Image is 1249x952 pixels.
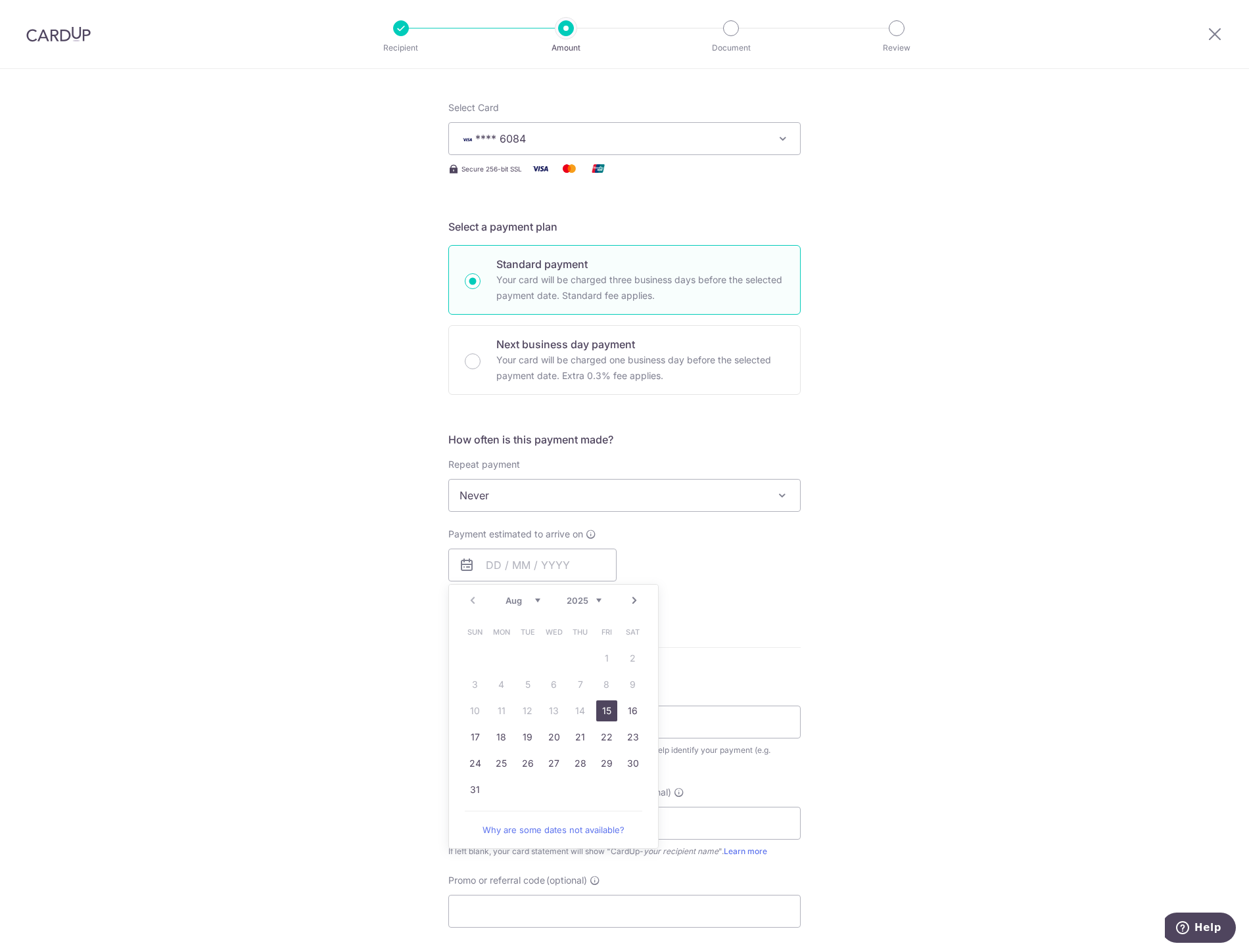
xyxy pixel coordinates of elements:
a: 23 [623,727,644,748]
img: Union Pay [585,160,611,177]
span: Secure 256-bit SSL [461,164,522,174]
span: Monday [491,622,512,643]
a: 21 [570,727,591,748]
a: 29 [596,753,617,774]
a: Learn more [724,846,767,856]
iframe: Opens a widget where you can find more information [1165,913,1236,945]
div: If left blank, your card statement will show "CardUp- ". [448,845,801,858]
a: 26 [517,753,538,774]
p: Your card will be charged one business day before the selected payment date. Extra 0.3% fee applies. [496,352,784,384]
span: Never [449,480,800,511]
a: Why are some dates not available? [465,817,642,843]
p: Your card will be charged three business days before the selected payment date. Standard fee appl... [496,272,784,304]
label: Repeat payment [448,458,520,471]
a: 22 [596,727,617,748]
span: Thursday [570,622,591,643]
p: Next business day payment [496,336,784,352]
a: 19 [517,727,538,748]
a: 24 [465,753,486,774]
span: Payment estimated to arrive on [448,528,583,541]
a: 16 [623,700,644,721]
p: Review [848,41,945,55]
a: 25 [491,753,512,774]
p: Standard payment [496,256,784,272]
span: Friday [596,622,617,643]
input: DD / MM / YYYY [448,549,617,581]
img: CardUp [26,26,91,42]
a: 17 [465,727,486,748]
a: 31 [465,779,486,800]
a: Next [626,593,642,608]
a: 15 [596,700,617,721]
a: 18 [491,727,512,748]
span: (optional) [546,874,587,887]
span: Saturday [623,622,644,643]
i: your recipient name [644,846,719,856]
span: Never [448,479,801,512]
a: 27 [544,753,565,774]
h5: How often is this payment made? [448,432,801,447]
a: 30 [623,753,644,774]
a: 20 [544,727,565,748]
p: Amount [517,41,615,55]
span: Sunday [465,622,486,643]
span: translation missing: en.payables.payment_networks.credit_card.summary.labels.select_card [448,102,499,113]
span: Promo or referral code [448,874,545,887]
img: VISA [460,135,475,144]
p: Document [682,41,780,55]
h5: Select a payment plan [448,219,801,235]
img: Visa [527,160,554,177]
span: Tuesday [517,622,538,643]
img: Mastercard [556,160,582,177]
span: Wednesday [544,622,565,643]
p: Recipient [352,41,450,55]
a: 28 [570,753,591,774]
